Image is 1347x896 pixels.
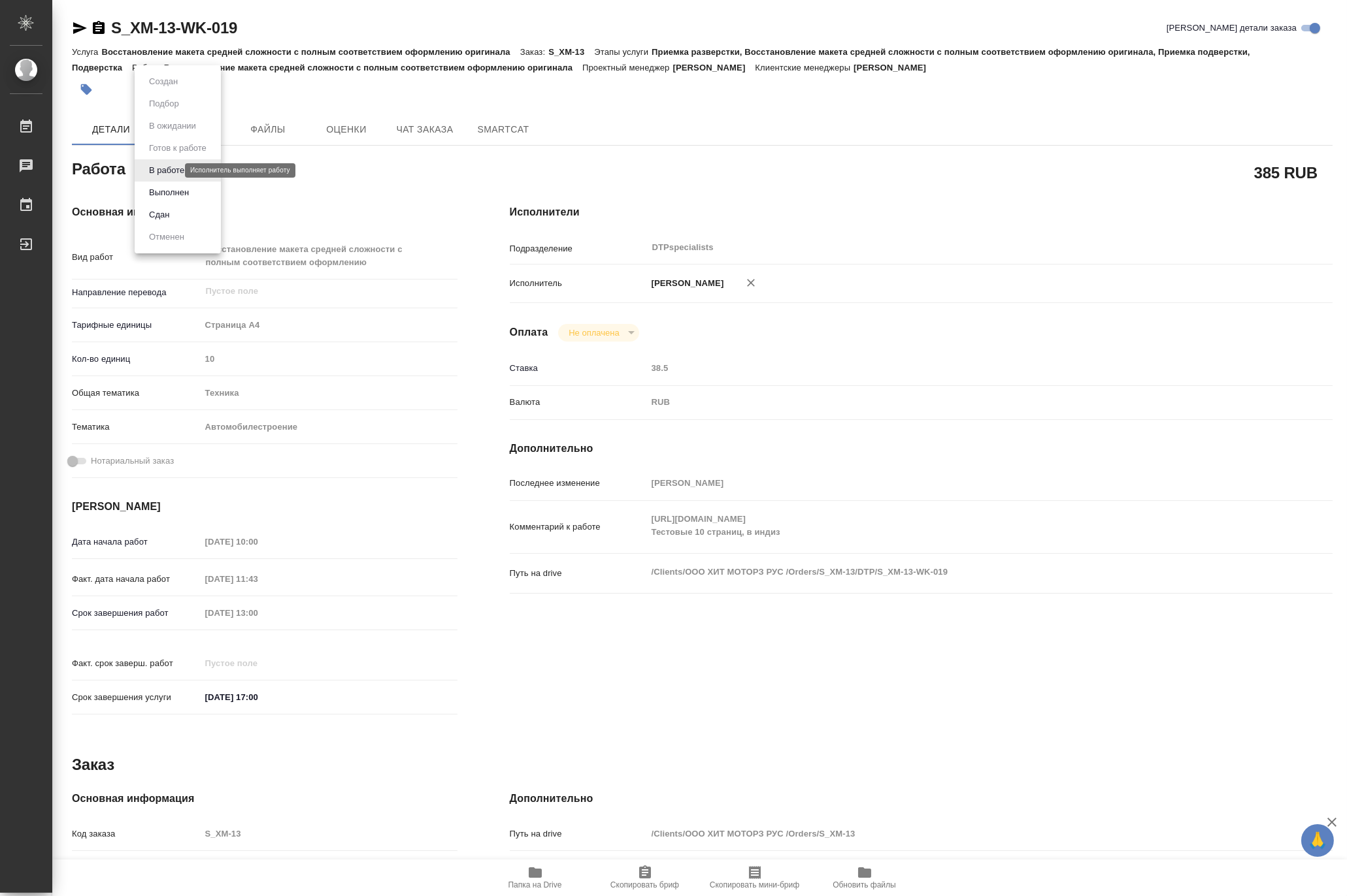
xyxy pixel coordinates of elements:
[145,185,193,200] button: Выполнен
[145,74,182,89] button: Создан
[145,119,200,133] button: В ожидании
[145,208,173,222] button: Сдан
[145,97,183,111] button: Подбор
[145,141,210,155] button: Готов к работе
[145,230,188,244] button: Отменен
[145,163,188,178] button: В работе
